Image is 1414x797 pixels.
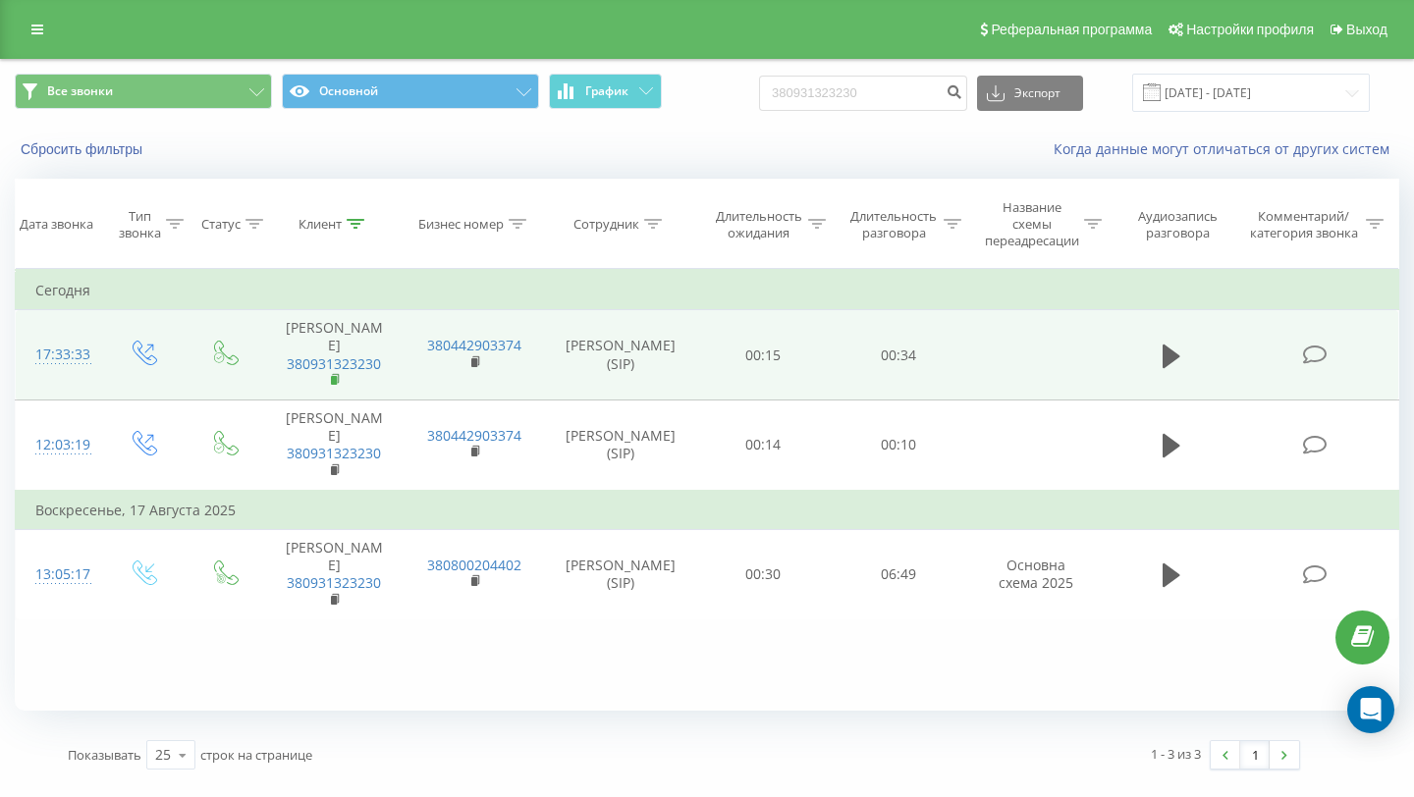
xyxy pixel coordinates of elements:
div: Дата звонка [20,216,93,233]
div: Сотрудник [573,216,639,233]
a: 380931323230 [287,573,381,592]
input: Поиск по номеру [759,76,967,111]
a: 380800204402 [427,556,521,574]
a: 380931323230 [287,444,381,462]
button: Основной [282,74,539,109]
span: Реферальная программа [991,22,1152,37]
span: Настройки профиля [1186,22,1314,37]
td: [PERSON_NAME] [264,400,405,491]
button: Все звонки [15,74,272,109]
div: Название схемы переадресации [984,199,1079,249]
td: 00:15 [696,310,832,400]
span: Все звонки [47,83,113,99]
div: 25 [155,745,171,765]
button: Экспорт [977,76,1083,111]
td: Сегодня [16,271,1399,310]
div: Аудиозапись разговора [1124,208,1231,241]
div: Клиент [299,216,342,233]
td: 00:30 [696,529,832,619]
td: Основна схема 2025 [966,529,1107,619]
td: [PERSON_NAME] [264,529,405,619]
td: [PERSON_NAME] (SIP) [545,400,696,491]
div: Комментарий/категория звонка [1246,208,1361,241]
div: 17:33:33 [35,336,82,374]
span: Выход [1346,22,1387,37]
td: Воскресенье, 17 Августа 2025 [16,491,1399,530]
div: Статус [201,216,241,233]
a: Когда данные могут отличаться от других систем [1054,139,1399,158]
div: Тип звонка [119,208,161,241]
a: 380442903374 [427,336,521,354]
td: 06:49 [831,529,966,619]
a: 1 [1240,741,1270,769]
div: Open Intercom Messenger [1347,686,1394,733]
td: 00:34 [831,310,966,400]
div: 13:05:17 [35,556,82,594]
div: Бизнес номер [418,216,504,233]
div: Длительность разговора [848,208,939,241]
div: 12:03:19 [35,426,82,464]
span: График [585,84,628,98]
span: Показывать [68,746,141,764]
td: 00:10 [831,400,966,491]
td: [PERSON_NAME] (SIP) [545,529,696,619]
td: 00:14 [696,400,832,491]
td: [PERSON_NAME] [264,310,405,400]
span: строк на странице [200,746,312,764]
td: [PERSON_NAME] (SIP) [545,310,696,400]
button: Сбросить фильтры [15,140,152,158]
a: 380931323230 [287,354,381,373]
div: Длительность ожидания [714,208,804,241]
div: 1 - 3 из 3 [1151,744,1201,764]
a: 380442903374 [427,426,521,445]
button: График [549,74,662,109]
